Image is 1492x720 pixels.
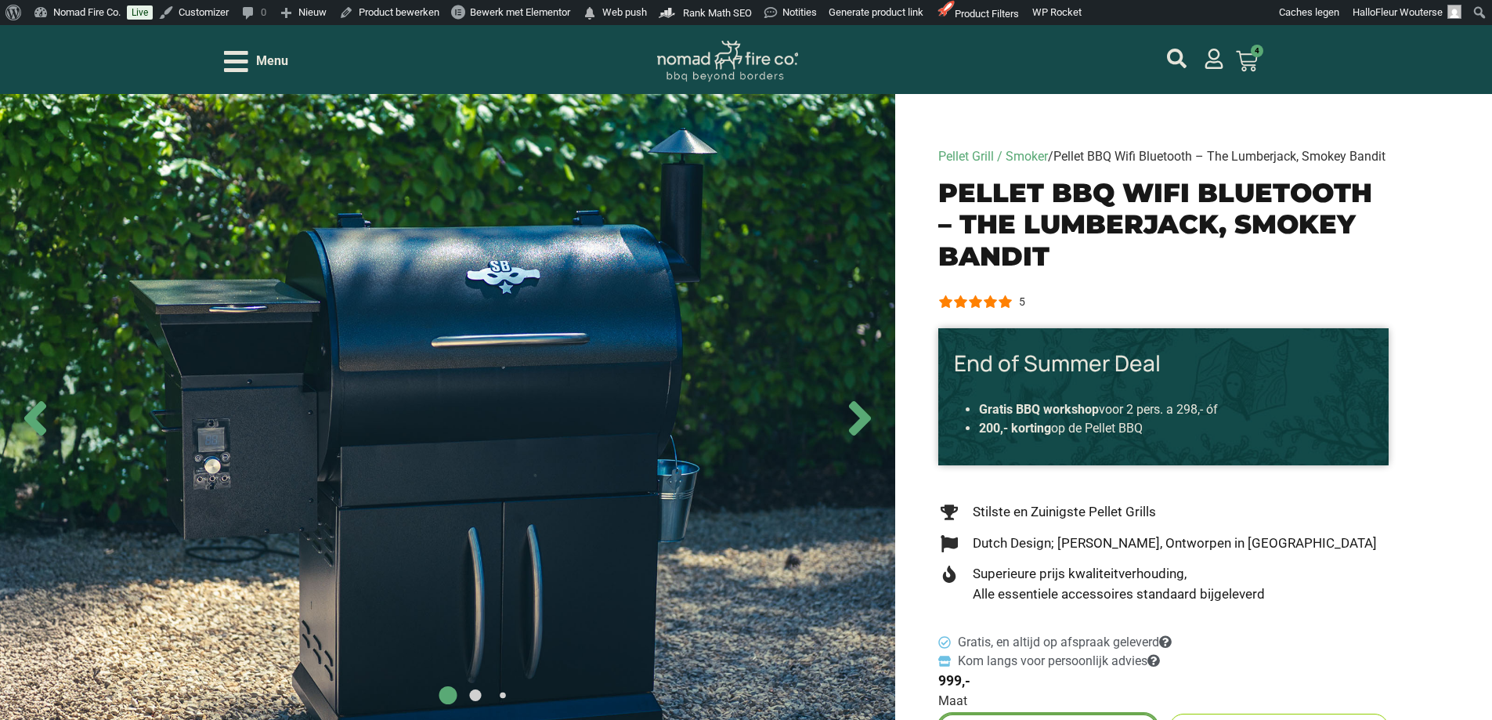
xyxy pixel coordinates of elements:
[657,41,798,82] img: Nomad Logo
[1048,149,1053,164] span: /
[969,502,1156,523] span: Stilste en Zuinigste Pellet Grills
[582,2,598,24] span: 
[470,6,570,18] span: Bewerk met Elementor
[256,52,288,71] span: Menu
[954,350,1373,377] h3: End of Summer Deal
[1204,49,1224,69] a: mijn account
[969,534,1377,554] span: Dutch Design; [PERSON_NAME], Ontworpen in [GEOGRAPHIC_DATA]
[938,633,1172,652] a: Gratis, en altijd op afspraak geleverd
[954,633,1172,652] span: Gratis, en altijd op afspraak geleverd
[1375,6,1443,18] span: Fleur Wouterse
[979,402,1099,417] strong: Gratis BBQ workshop
[938,695,967,707] span: Maat
[979,421,1051,436] strong: 200,- korting
[979,419,1348,438] li: op de Pellet BBQ
[439,686,457,704] span: Go to slide 1
[938,177,1389,272] h1: Pellet BBQ Wifi Bluetooth – The Lumberjack, Smokey Bandit
[938,147,1389,166] nav: breadcrumbs
[1019,294,1025,309] div: 5
[683,7,752,19] span: Rank Math SEO
[938,149,1048,164] a: Pellet Grill / Smoker
[127,5,153,20] a: Live
[1053,149,1385,164] span: Pellet BBQ Wifi Bluetooth – The Lumberjack, Smokey Bandit
[954,652,1160,671] span: Kom langs voor persoonlijk advies
[469,689,481,701] span: Go to slide 2
[1167,49,1187,68] a: mijn account
[1447,5,1461,19] img: Avatar of Fleur Wouterse
[1217,41,1277,81] a: 4
[938,652,1160,671] a: Kom langs voor persoonlijk advies
[500,693,506,699] span: Go to slide 3
[224,48,288,75] div: Open/Close Menu
[979,400,1348,419] li: voor 2 pers. a 298,- óf
[833,391,887,446] span: Next slide
[969,564,1265,604] span: Superieure prijs kwaliteitverhouding, Alle essentiele accessoires standaard bijgeleverd
[8,391,63,446] span: Previous slide
[1251,45,1263,57] span: 4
